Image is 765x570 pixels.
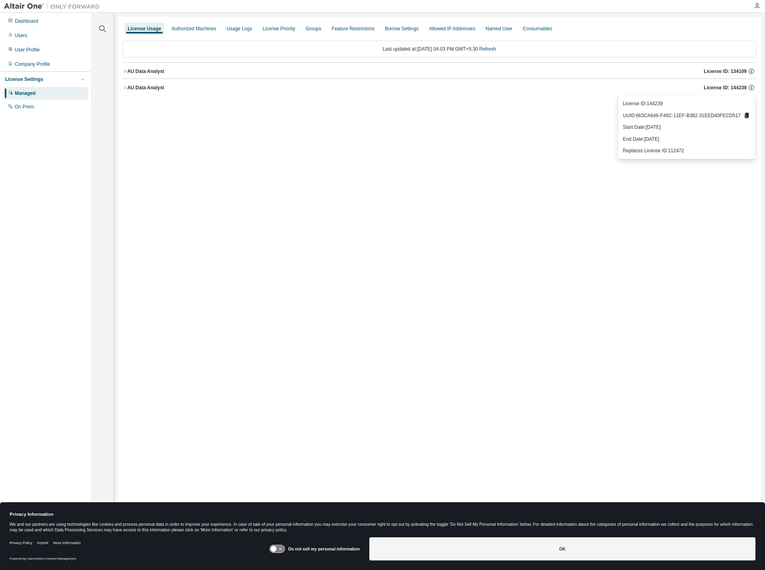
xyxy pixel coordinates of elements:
div: Managed [15,90,35,96]
div: Dashboard [15,18,38,24]
button: AU Data AnalystLicense ID: 144239 [122,79,756,96]
div: Users [15,32,27,39]
a: Refresh [479,46,496,52]
div: On Prem [15,104,34,110]
img: Altair One [4,2,104,10]
div: Company Profile [15,61,50,67]
p: Start Date: [DATE] [623,124,750,131]
p: Replaces License ID: 112472 [623,147,750,154]
span: License ID: 134109 [704,68,747,75]
p: UUID: 663CA646-F46C-11EF-B382-31EED40FECD517 [623,112,750,119]
div: License Priority [262,26,295,32]
span: License ID: 144239 [704,85,747,91]
div: Borrow Settings [385,26,419,32]
div: License Settings [5,76,43,83]
p: End Date: [DATE] [623,136,750,143]
div: Named User [485,26,512,32]
div: AU Data Analyst [127,85,164,91]
div: Feature Restrictions [332,26,375,32]
div: AU Data Analyst [127,68,164,75]
div: Last updated at: [DATE] 04:03 PM GMT+5:30 [122,41,756,57]
div: Groups [306,26,321,32]
div: License Usage [128,26,161,32]
p: License ID: 144239 [623,100,750,107]
div: Usage Logs [227,26,252,32]
div: Authorized Machines [172,26,216,32]
div: Consumables [523,26,552,32]
div: User Profile [15,47,40,53]
div: Allowed IP Addresses [429,26,475,32]
button: AU Data AnalystLicense ID: 134109 [122,63,756,80]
